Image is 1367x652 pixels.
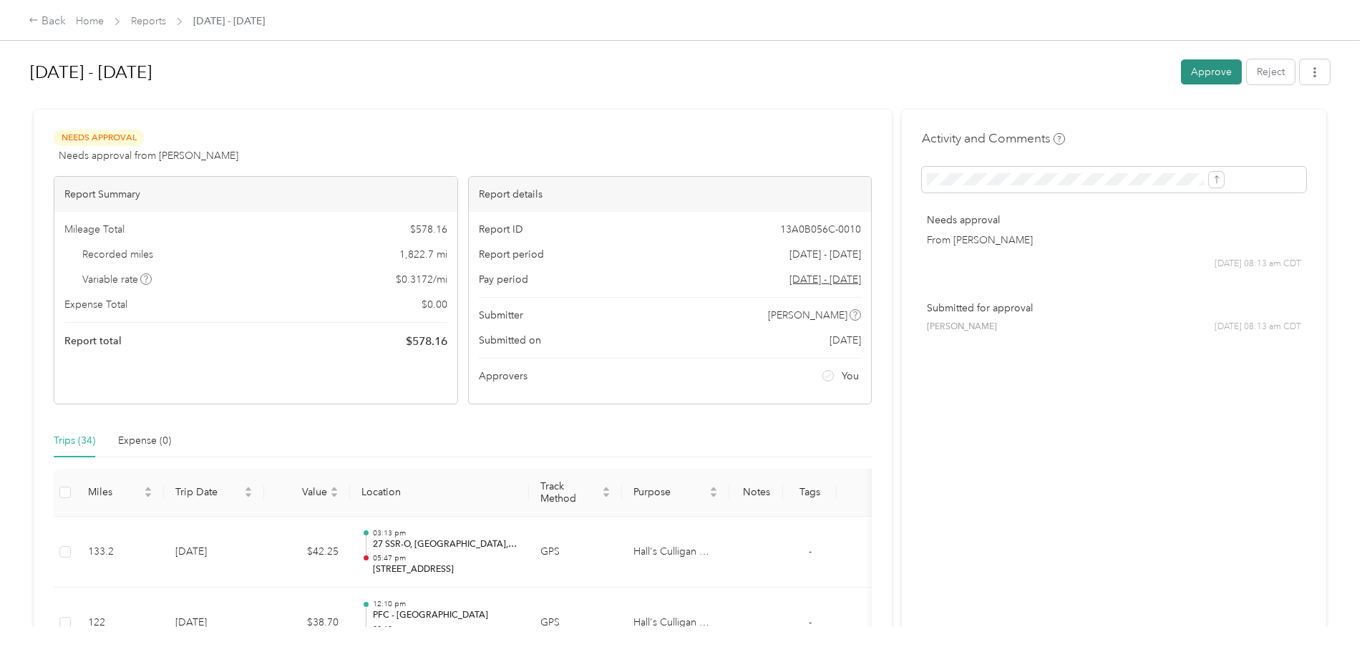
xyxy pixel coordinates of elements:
[373,599,517,609] p: 12:10 pm
[77,517,164,588] td: 133.2
[479,308,523,323] span: Submitter
[709,485,718,493] span: caret-up
[373,528,517,538] p: 03:13 pm
[780,222,861,237] span: 13A0B056C-0010
[77,469,164,517] th: Miles
[410,222,447,237] span: $ 578.16
[922,130,1065,147] h4: Activity and Comments
[529,517,622,588] td: GPS
[783,469,837,517] th: Tags
[469,177,872,212] div: Report details
[842,369,859,384] span: You
[540,480,599,505] span: Track Method
[244,491,253,500] span: caret-down
[64,297,127,312] span: Expense Total
[131,15,166,27] a: Reports
[768,308,847,323] span: [PERSON_NAME]
[29,13,66,30] div: Back
[373,563,517,576] p: [STREET_ADDRESS]
[54,433,95,449] div: Trips (34)
[244,485,253,493] span: caret-up
[406,333,447,350] span: $ 578.16
[622,469,729,517] th: Purpose
[927,301,1301,316] p: Submitted for approval
[602,491,610,500] span: caret-down
[264,469,350,517] th: Value
[622,517,729,588] td: Hall's Culligan Water
[1215,258,1301,271] span: [DATE] 08:13 am CDT
[330,491,339,500] span: caret-down
[422,297,447,312] span: $ 0.00
[1215,321,1301,334] span: [DATE] 08:13 am CDT
[330,485,339,493] span: caret-up
[373,624,517,634] p: 02:10 pm
[54,130,144,146] span: Needs Approval
[144,491,152,500] span: caret-down
[1181,59,1242,84] button: Approve
[373,538,517,551] p: 27 SSR-O, [GEOGRAPHIC_DATA], [GEOGRAPHIC_DATA]
[809,616,812,628] span: -
[164,469,264,517] th: Trip Date
[88,486,141,498] span: Miles
[709,491,718,500] span: caret-down
[373,609,517,622] p: PFC - [GEOGRAPHIC_DATA]
[193,14,265,29] span: [DATE] - [DATE]
[729,469,783,517] th: Notes
[789,272,861,287] span: Go to pay period
[54,177,457,212] div: Report Summary
[399,247,447,262] span: 1,822.7 mi
[789,247,861,262] span: [DATE] - [DATE]
[64,334,122,349] span: Report total
[927,321,997,334] span: [PERSON_NAME]
[350,469,529,517] th: Location
[927,213,1301,228] p: Needs approval
[175,486,241,498] span: Trip Date
[396,272,447,287] span: $ 0.3172 / mi
[276,486,327,498] span: Value
[1247,59,1295,84] button: Reject
[164,517,264,588] td: [DATE]
[144,485,152,493] span: caret-up
[927,233,1301,248] p: From [PERSON_NAME]
[830,333,861,348] span: [DATE]
[118,433,171,449] div: Expense (0)
[602,485,610,493] span: caret-up
[479,369,527,384] span: Approvers
[479,222,523,237] span: Report ID
[479,272,528,287] span: Pay period
[59,148,238,163] span: Needs approval from [PERSON_NAME]
[82,247,153,262] span: Recorded miles
[479,247,544,262] span: Report period
[82,272,152,287] span: Variable rate
[479,333,541,348] span: Submitted on
[64,222,125,237] span: Mileage Total
[633,486,706,498] span: Purpose
[264,517,350,588] td: $42.25
[373,553,517,563] p: 05:47 pm
[1287,572,1367,652] iframe: Everlance-gr Chat Button Frame
[30,55,1171,89] h1: Sep 1 - 30, 2025
[529,469,622,517] th: Track Method
[809,545,812,558] span: -
[76,15,104,27] a: Home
